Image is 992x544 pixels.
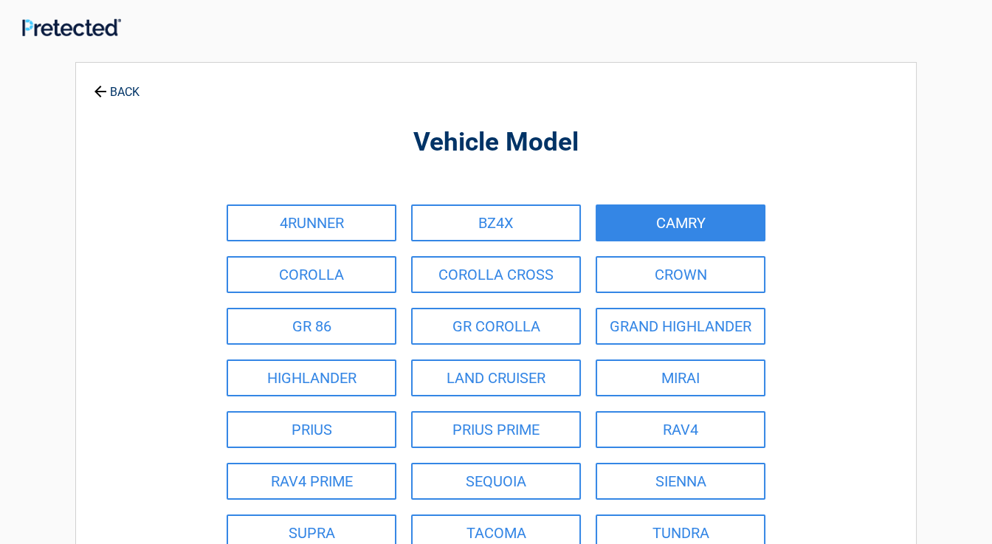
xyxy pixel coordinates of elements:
a: CROWN [596,256,765,293]
a: COROLLA [227,256,396,293]
h2: Vehicle Model [157,125,835,160]
a: PRIUS [227,411,396,448]
a: COROLLA CROSS [411,256,581,293]
a: MIRAI [596,359,765,396]
a: HIGHLANDER [227,359,396,396]
a: RAV4 PRIME [227,463,396,500]
a: CAMRY [596,204,765,241]
a: LAND CRUISER [411,359,581,396]
a: GR COROLLA [411,308,581,345]
a: PRIUS PRIME [411,411,581,448]
a: 4RUNNER [227,204,396,241]
a: GRAND HIGHLANDER [596,308,765,345]
a: GR 86 [227,308,396,345]
a: SEQUOIA [411,463,581,500]
a: SIENNA [596,463,765,500]
a: RAV4 [596,411,765,448]
a: BACK [91,72,142,98]
a: BZ4X [411,204,581,241]
img: Main Logo [22,18,121,36]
